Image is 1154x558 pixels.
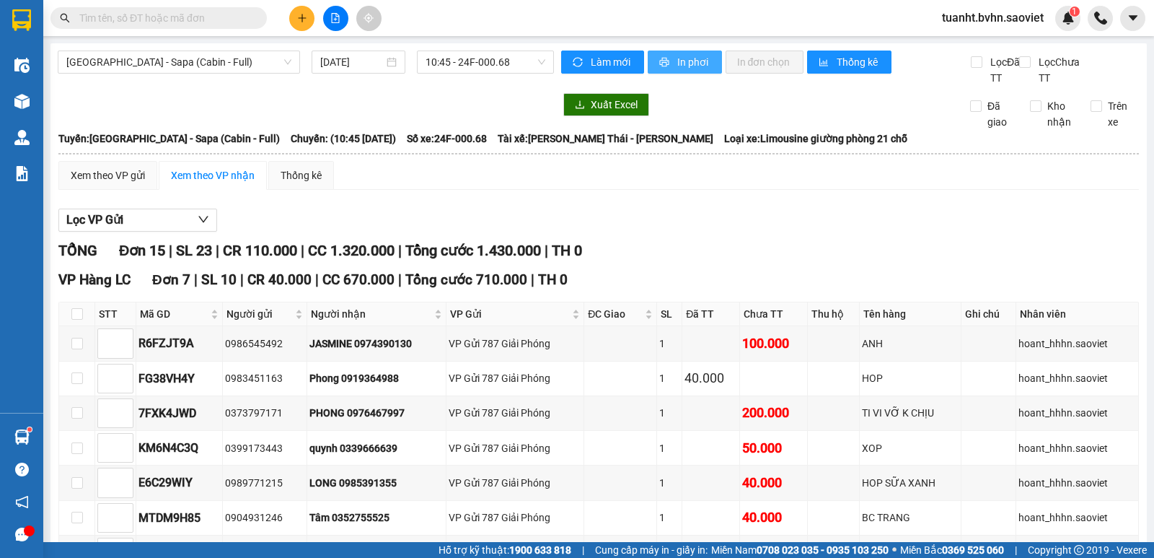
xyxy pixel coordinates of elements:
span: | [216,242,219,259]
span: In phơi [677,54,710,70]
button: plus [289,6,314,31]
span: Hỗ trợ kỹ thuật: [439,542,571,558]
span: plus [297,13,307,23]
span: SL 23 [176,242,212,259]
span: Số xe: 24F-000.68 [407,131,487,147]
div: Thống kê [281,167,322,183]
div: 1 [659,510,679,526]
td: VP Gửi 787 Giải Phóng [446,362,585,396]
span: Cung cấp máy in - giấy in: [595,542,708,558]
button: aim [356,6,382,31]
span: Thống kê [837,54,880,70]
sup: 1 [27,427,32,432]
div: VP Gửi 787 Giải Phóng [449,475,582,491]
div: LONG 0985391355 [309,475,444,491]
div: TI VI VỠ K CHỊU [862,405,959,421]
span: Làm mới [591,54,633,70]
div: VP Gửi 787 Giải Phóng [449,405,582,421]
span: | [194,271,198,288]
span: VP Hàng LC [58,271,131,288]
img: phone-icon [1094,12,1107,25]
div: 1 [659,440,679,456]
span: | [545,242,548,259]
span: search [60,13,70,23]
div: Xem theo VP gửi [71,167,145,183]
span: file-add [330,13,340,23]
div: hoant_hhhn.saoviet [1018,336,1136,352]
img: solution-icon [14,166,30,181]
span: TH 0 [538,271,568,288]
span: Tổng cước 1.430.000 [405,242,541,259]
span: Người nhận [311,306,431,322]
div: VP Gửi 787 Giải Phóng [449,336,582,352]
span: Miền Bắc [900,542,1004,558]
span: sync [573,57,585,69]
span: TỔNG [58,242,97,259]
td: 7FXK4JWD [136,396,223,431]
div: R6FZJT9A [138,334,220,352]
b: Tuyến: [GEOGRAPHIC_DATA] - Sapa (Cabin - Full) [58,133,280,144]
div: KM6N4C3Q [138,439,220,457]
span: | [315,271,319,288]
div: 40.000 [742,473,804,493]
th: Đã TT [682,302,740,326]
div: 1 [659,336,679,352]
strong: 0708 023 035 - 0935 103 250 [757,544,889,556]
div: HOP SỮA XANH [862,475,959,491]
button: downloadXuất Excel [563,93,649,116]
th: Tên hàng [860,302,961,326]
span: VP Gửi [450,306,570,322]
div: hoant_hhhn.saoviet [1018,475,1136,491]
span: | [1015,542,1017,558]
span: TH 0 [552,242,582,259]
div: hoant_hhhn.saoviet [1018,510,1136,526]
span: Tài xế: [PERSON_NAME] Thái - [PERSON_NAME] [498,131,713,147]
td: VP Gửi 787 Giải Phóng [446,466,585,500]
div: BC TRANG [862,510,959,526]
span: Loại xe: Limousine giường phòng 21 chỗ [724,131,907,147]
span: CC 1.320.000 [308,242,395,259]
th: Thu hộ [808,302,860,326]
span: caret-down [1127,12,1140,25]
div: 0989771215 [225,475,304,491]
div: quynh 0339666639 [309,440,444,456]
button: printerIn phơi [648,51,722,74]
div: hoant_hhhn.saoviet [1018,405,1136,421]
span: Xuất Excel [591,97,638,113]
span: Người gửi [226,306,291,322]
td: VP Gửi 787 Giải Phóng [446,396,585,431]
span: CC 670.000 [322,271,395,288]
td: VP Gửi 787 Giải Phóng [446,431,585,466]
div: 40.000 [742,507,804,528]
td: VP Gửi 787 Giải Phóng [446,501,585,536]
div: MTDM9H85 [138,509,220,527]
span: aim [364,13,374,23]
img: icon-new-feature [1062,12,1075,25]
div: Phong 0919364988 [309,370,444,386]
span: | [240,271,244,288]
span: down [198,214,209,225]
span: Đã giao [982,98,1019,130]
th: Nhân viên [1016,302,1139,326]
span: CR 40.000 [247,271,312,288]
span: Tổng cước 710.000 [405,271,527,288]
span: message [15,528,29,541]
span: Kho nhận [1041,98,1079,130]
span: copyright [1074,545,1084,555]
div: HOP [862,370,959,386]
td: R6FZJT9A [136,326,223,361]
img: warehouse-icon [14,430,30,445]
div: VP Gửi 787 Giải Phóng [449,440,582,456]
div: 0399173443 [225,440,304,456]
img: warehouse-icon [14,130,30,145]
span: Chuyến: (10:45 [DATE]) [291,131,396,147]
div: 0986545492 [225,336,304,352]
span: notification [15,495,29,509]
div: 100.000 [742,334,804,354]
span: | [398,242,402,259]
div: XOP [862,440,959,456]
td: VP Gửi 787 Giải Phóng [446,326,585,361]
span: Đơn 15 [119,242,165,259]
th: SL [657,302,682,326]
div: hoant_hhhn.saoviet [1018,440,1136,456]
